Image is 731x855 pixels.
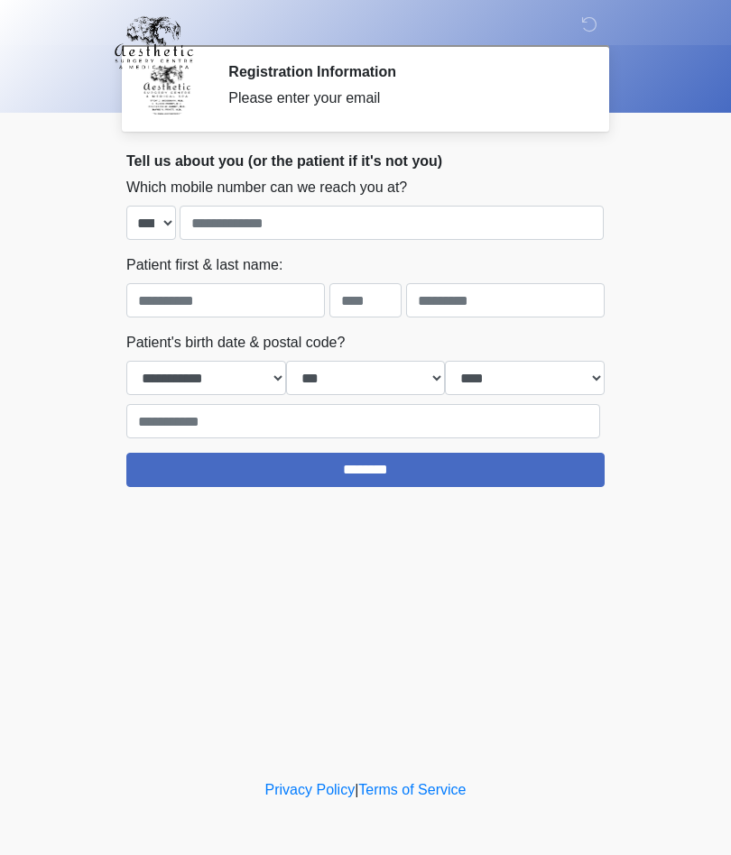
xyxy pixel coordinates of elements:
[126,332,345,354] label: Patient's birth date & postal code?
[228,87,578,109] div: Please enter your email
[140,63,194,117] img: Agent Avatar
[358,782,466,797] a: Terms of Service
[355,782,358,797] a: |
[126,177,407,198] label: Which mobile number can we reach you at?
[126,152,605,170] h2: Tell us about you (or the patient if it's not you)
[126,254,282,276] label: Patient first & last name:
[108,14,199,71] img: Aesthetic Surgery Centre, PLLC Logo
[265,782,356,797] a: Privacy Policy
